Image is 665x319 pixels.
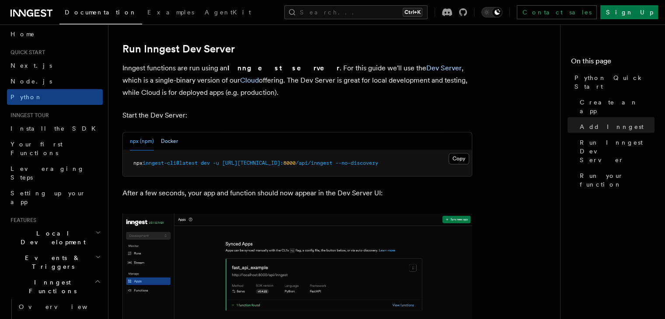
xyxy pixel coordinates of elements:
[7,185,103,210] a: Setting up your app
[205,9,251,16] span: AgentKit
[133,160,143,166] span: npx
[600,5,658,19] a: Sign Up
[201,160,210,166] span: dev
[574,73,655,91] span: Python Quick Start
[7,49,45,56] span: Quick start
[580,98,655,115] span: Create an app
[7,121,103,136] a: Install the SDK
[10,30,35,38] span: Home
[142,3,199,24] a: Examples
[580,138,655,164] span: Run Inngest Dev Server
[576,168,655,192] a: Run your function
[7,112,49,119] span: Inngest tour
[576,135,655,168] a: Run Inngest Dev Server
[240,76,259,84] a: Cloud
[580,122,644,131] span: Add Inngest
[7,161,103,185] a: Leveraging Steps
[122,109,472,121] p: Start the Dev Server:
[296,160,332,166] span: /api/inngest
[284,5,428,19] button: Search...Ctrl+K
[576,94,655,119] a: Create an app
[7,274,103,299] button: Inngest Functions
[122,43,235,55] a: Run Inngest Dev Server
[7,136,103,161] a: Your first Functions
[7,225,103,250] button: Local Development
[481,7,502,17] button: Toggle dark mode
[7,253,95,271] span: Events & Triggers
[571,56,655,70] h4: On this page
[122,62,472,99] p: Inngest functions are run using an . For this guide we'll use the , which is a single-binary vers...
[335,160,378,166] span: --no-discovery
[222,160,283,166] span: [URL][TECHNICAL_ID]:
[213,160,219,166] span: -u
[7,26,103,42] a: Home
[10,141,63,156] span: Your first Functions
[576,119,655,135] a: Add Inngest
[7,229,95,246] span: Local Development
[130,132,154,150] button: npx (npm)
[10,94,42,101] span: Python
[449,153,469,164] button: Copy
[161,132,178,150] button: Docker
[7,58,103,73] a: Next.js
[571,70,655,94] a: Python Quick Start
[10,62,52,69] span: Next.js
[10,190,86,205] span: Setting up your app
[143,160,198,166] span: inngest-cli@latest
[19,303,109,310] span: Overview
[227,64,340,72] strong: Inngest server
[59,3,142,24] a: Documentation
[10,78,52,85] span: Node.js
[580,171,655,189] span: Run your function
[7,250,103,274] button: Events & Triggers
[199,3,256,24] a: AgentKit
[147,9,194,16] span: Examples
[65,9,137,16] span: Documentation
[7,278,94,295] span: Inngest Functions
[517,5,597,19] a: Contact sales
[7,89,103,105] a: Python
[7,73,103,89] a: Node.js
[426,64,462,72] a: Dev Server
[7,217,36,224] span: Features
[15,299,103,315] a: Overview
[10,165,84,181] span: Leveraging Steps
[403,8,422,17] kbd: Ctrl+K
[10,125,101,132] span: Install the SDK
[122,187,472,199] p: After a few seconds, your app and function should now appear in the Dev Server UI:
[283,160,296,166] span: 8000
